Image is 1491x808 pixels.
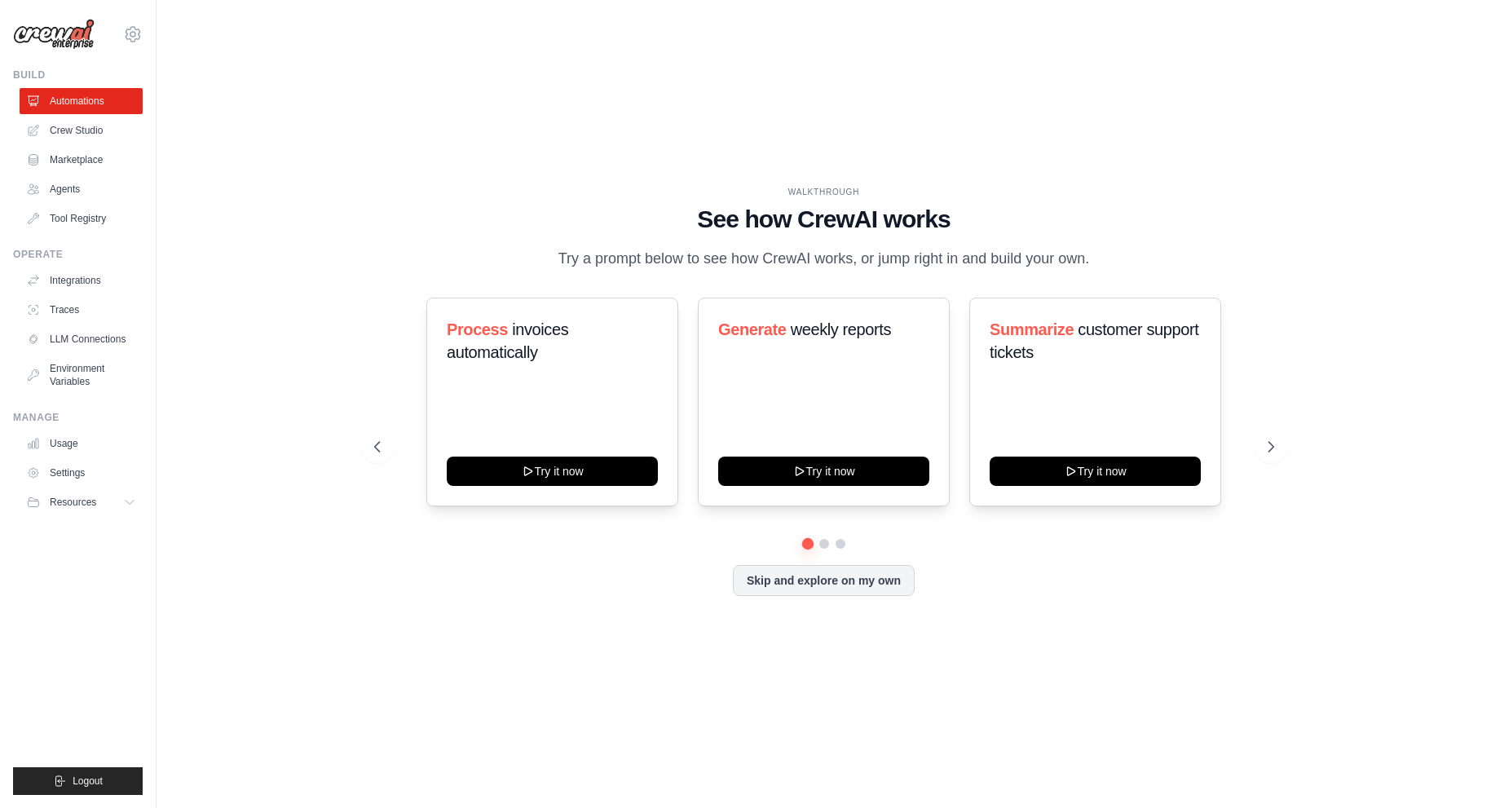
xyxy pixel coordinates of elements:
[50,496,96,509] span: Resources
[13,411,143,424] div: Manage
[13,767,143,795] button: Logout
[20,489,143,515] button: Resources
[791,320,891,338] span: weekly reports
[13,248,143,261] div: Operate
[20,176,143,202] a: Agents
[374,186,1274,198] div: WALKTHROUGH
[20,205,143,232] a: Tool Registry
[1409,730,1491,808] iframe: Chat Widget
[718,320,787,338] span: Generate
[20,147,143,173] a: Marketplace
[20,430,143,457] a: Usage
[20,460,143,486] a: Settings
[550,247,1098,271] p: Try a prompt below to see how CrewAI works, or jump right in and build your own.
[447,320,568,361] span: invoices automatically
[13,19,95,50] img: Logo
[447,320,508,338] span: Process
[20,355,143,395] a: Environment Variables
[374,205,1274,234] h1: See how CrewAI works
[20,326,143,352] a: LLM Connections
[20,88,143,114] a: Automations
[718,457,929,486] button: Try it now
[13,68,143,82] div: Build
[990,457,1201,486] button: Try it now
[733,565,915,596] button: Skip and explore on my own
[990,320,1198,361] span: customer support tickets
[20,297,143,323] a: Traces
[990,320,1074,338] span: Summarize
[20,267,143,294] a: Integrations
[73,775,103,788] span: Logout
[447,457,658,486] button: Try it now
[20,117,143,143] a: Crew Studio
